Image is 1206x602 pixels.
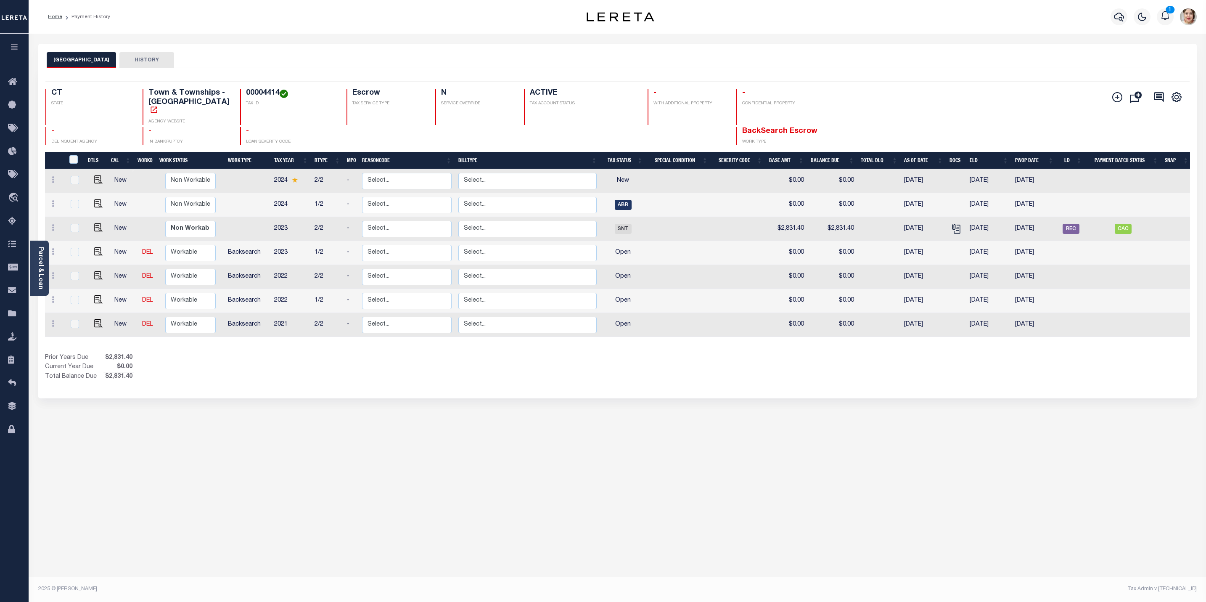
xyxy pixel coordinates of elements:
[455,152,600,169] th: BillType: activate to sort column ascending
[766,289,807,313] td: $0.00
[51,139,133,145] p: DELINQUENT AGENCY
[807,217,858,241] td: $2,831.40
[142,321,153,327] a: DEL
[111,289,139,313] td: New
[45,372,103,381] td: Total Balance Due
[807,152,858,169] th: Balance Due: activate to sort column ascending
[64,152,85,169] th: &nbsp;
[901,152,946,169] th: As of Date: activate to sort column ascending
[103,363,134,372] span: $0.00
[711,152,766,169] th: Severity Code: activate to sort column ascending
[271,217,311,241] td: 2023
[600,169,646,193] td: New
[344,289,359,313] td: -
[807,289,858,313] td: $0.00
[1063,224,1079,234] span: REC
[142,273,153,279] a: DEL
[344,313,359,337] td: -
[966,241,1012,265] td: [DATE]
[344,193,359,217] td: -
[311,169,344,193] td: 2/2
[615,200,632,210] span: ABR
[111,193,139,217] td: New
[148,127,151,135] span: -
[85,152,108,169] th: DTLS
[311,241,344,265] td: 1/2
[311,265,344,289] td: 2/2
[111,241,139,265] td: New
[148,139,230,145] p: IN BANKRUPTCY
[766,265,807,289] td: $0.00
[51,101,133,107] p: STATE
[156,152,225,169] th: Work Status
[119,52,174,68] button: HISTORY
[103,372,134,382] span: $2,831.40
[311,313,344,337] td: 2/2
[292,177,298,183] img: Star.svg
[47,52,116,68] button: [GEOGRAPHIC_DATA]
[225,241,271,265] td: Backsearch
[600,313,646,337] td: Open
[344,265,359,289] td: -
[1161,152,1192,169] th: SNAP: activate to sort column ascending
[901,265,946,289] td: [DATE]
[966,169,1012,193] td: [DATE]
[807,265,858,289] td: $0.00
[108,152,134,169] th: CAL: activate to sort column ascending
[807,241,858,265] td: $0.00
[766,313,807,337] td: $0.00
[766,193,807,217] td: $0.00
[271,169,311,193] td: 2024
[946,152,966,169] th: Docs
[857,152,901,169] th: Total DLQ: activate to sort column ascending
[901,193,946,217] td: [DATE]
[901,313,946,337] td: [DATE]
[45,152,64,169] th: &nbsp;&nbsp;&nbsp;&nbsp;&nbsp;&nbsp;&nbsp;&nbsp;&nbsp;&nbsp;
[901,289,946,313] td: [DATE]
[271,313,311,337] td: 2021
[271,193,311,217] td: 2024
[111,313,139,337] td: New
[1012,265,1057,289] td: [DATE]
[807,169,858,193] td: $0.00
[311,193,344,217] td: 1/2
[807,193,858,217] td: $0.00
[246,127,249,135] span: -
[359,152,455,169] th: ReasonCode: activate to sort column ascending
[807,313,858,337] td: $0.00
[901,217,946,241] td: [DATE]
[8,193,21,204] i: travel_explore
[966,265,1012,289] td: [DATE]
[311,289,344,313] td: 1/2
[1057,152,1085,169] th: LD: activate to sort column ascending
[148,89,230,116] h4: Town & Townships - [GEOGRAPHIC_DATA]
[111,265,139,289] td: New
[1012,169,1057,193] td: [DATE]
[966,217,1012,241] td: [DATE]
[51,127,54,135] span: -
[344,217,359,241] td: -
[62,13,110,21] li: Payment History
[271,241,311,265] td: 2023
[966,313,1012,337] td: [DATE]
[311,217,344,241] td: 2/2
[1012,193,1057,217] td: [DATE]
[901,241,946,265] td: [DATE]
[103,353,134,363] span: $2,831.40
[271,289,311,313] td: 2022
[1012,289,1057,313] td: [DATE]
[148,119,230,125] p: AGENCY WEBSITE
[142,249,153,255] a: DEL
[1012,241,1057,265] td: [DATE]
[742,139,824,145] p: WORK TYPE
[530,89,637,98] h4: ACTIVE
[48,14,62,19] a: Home
[311,152,344,169] th: RType: activate to sort column ascending
[653,101,726,107] p: WITH ADDITIONAL PROPERTY
[225,313,271,337] td: Backsearch
[37,247,43,289] a: Parcel & Loan
[646,152,711,169] th: Special Condition: activate to sort column ascending
[1115,224,1132,234] span: CAC
[352,89,425,98] h4: Escrow
[271,152,311,169] th: Tax Year: activate to sort column ascending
